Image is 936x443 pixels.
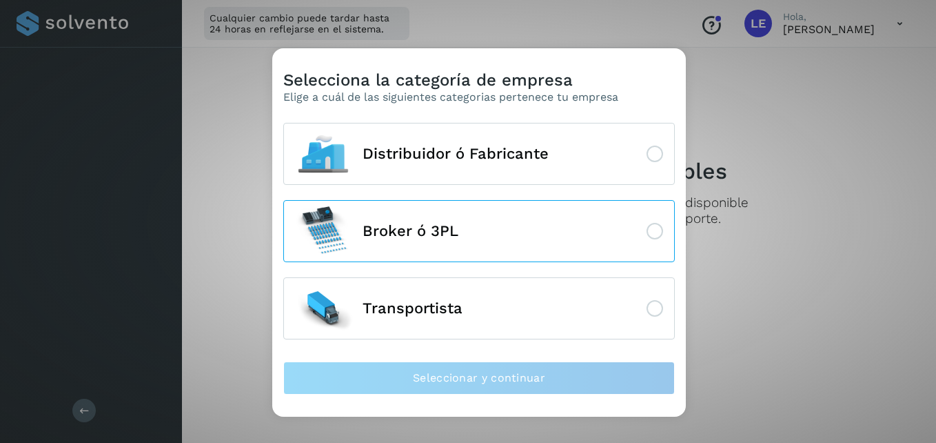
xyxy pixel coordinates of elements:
[363,223,458,239] span: Broker ó 3PL
[283,277,675,339] button: Transportista
[283,362,675,395] button: Seleccionar y continuar
[413,371,545,386] span: Seleccionar y continuar
[283,123,675,185] button: Distribuidor ó Fabricante
[363,300,462,317] span: Transportista
[283,90,618,104] p: Elige a cuál de las siguientes categorias pertenece tu empresa
[283,200,675,262] button: Broker ó 3PL
[363,146,549,162] span: Distribuidor ó Fabricante
[283,70,618,90] h3: Selecciona la categoría de empresa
